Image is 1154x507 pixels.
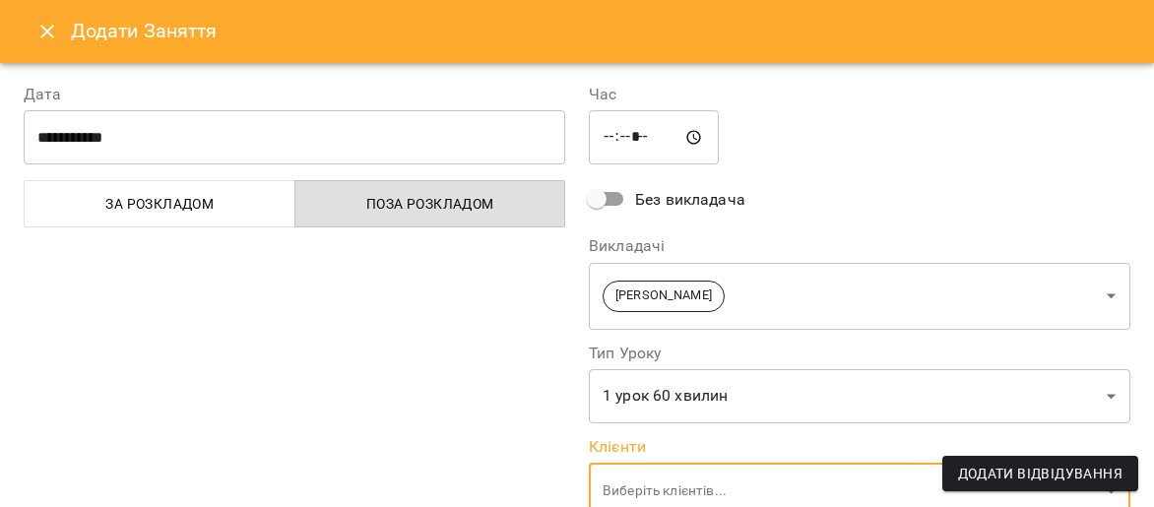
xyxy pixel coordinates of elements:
button: Поза розкладом [294,180,566,227]
button: Додати Відвідування [942,456,1138,491]
span: За розкладом [36,192,284,216]
label: Клієнти [589,439,1130,455]
button: За розкладом [24,180,295,227]
span: [PERSON_NAME] [604,286,724,305]
div: [PERSON_NAME] [589,262,1130,330]
p: Виберіть клієнтів... [603,481,1099,501]
label: Дата [24,87,565,102]
span: Додати Відвідування [958,462,1122,485]
label: Викладачі [589,238,1130,254]
label: Тип Уроку [589,346,1130,361]
h6: Додати Заняття [71,16,1130,46]
span: Без викладача [635,188,745,212]
label: Час [589,87,1130,102]
span: Поза розкладом [307,192,554,216]
div: 1 урок 60 хвилин [589,369,1130,424]
button: Close [24,8,71,55]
